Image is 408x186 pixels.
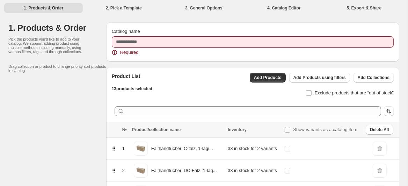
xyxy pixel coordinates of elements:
[293,127,358,132] span: Show variants as a catalog item
[132,127,181,132] span: Product/collection name
[358,75,389,80] span: Add Collections
[112,86,152,91] span: 13 products selected
[293,75,346,80] span: Add Products using filters
[228,127,280,133] div: Inventory
[250,73,286,83] button: Add Products
[8,22,106,34] h1: 1. Products & Order
[151,167,217,174] p: Falthandtücher, DC-Falz, 1-lag...
[112,73,152,80] h2: Product List
[254,75,282,80] span: Add Products
[8,64,106,73] p: Drag collection or product to change priority sort products in catalog
[366,125,393,135] button: Delete All
[134,142,148,156] img: C-3648.jpg
[151,145,213,152] p: Falthandtücher, C-falz, 1-lagi...
[289,73,350,83] button: Add Products using filters
[122,168,125,173] span: 2
[354,73,394,83] button: Add Collections
[226,138,282,160] td: 33 in stock for 2 variants
[120,49,139,56] span: Required
[134,164,148,178] img: DC-2400_3ddaead8-c1fa-48b0-a283-17df154dacc2.jpg
[112,29,140,34] span: Catalog name
[226,160,282,182] td: 33 in stock for 2 variants
[370,127,389,133] span: Delete All
[315,90,394,95] span: Exclude products that are “out of stock”
[122,146,125,151] span: 1
[8,37,92,54] p: Pick the products you'd like to add to your catalog. We support adding product using multiple met...
[122,127,127,132] span: №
